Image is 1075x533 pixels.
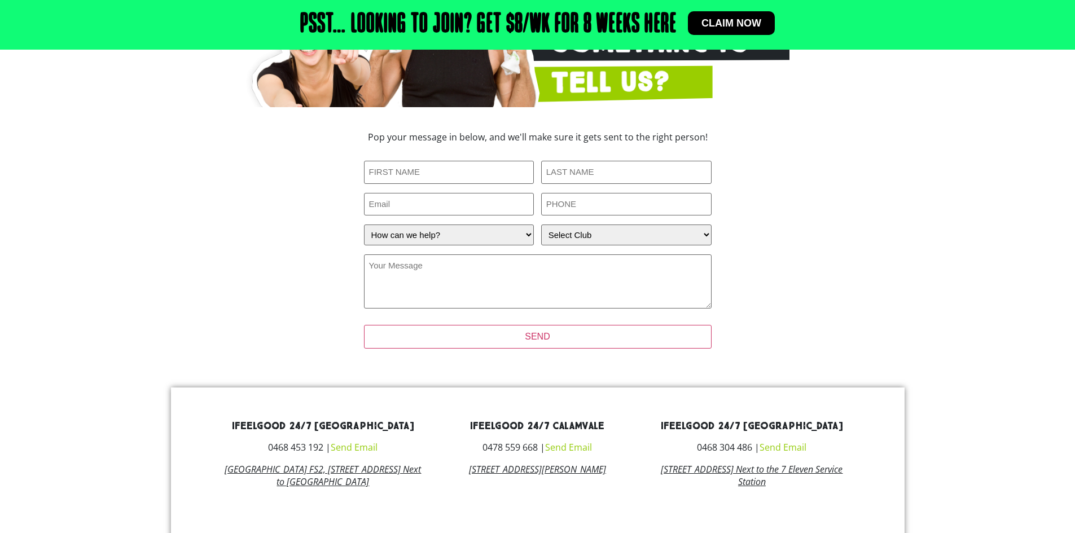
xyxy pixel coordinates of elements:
a: ifeelgood 24/7 Calamvale [470,420,604,433]
input: PHONE [541,193,712,216]
a: Send Email [760,441,806,453]
a: ifeelgood 24/7 [GEOGRAPHIC_DATA] [232,420,414,433]
span: Claim now [701,18,761,28]
input: FIRST NAME [364,161,534,184]
a: [STREET_ADDRESS][PERSON_NAME] [469,463,606,475]
input: SEND [364,325,712,349]
h3: Pop your message in below, and we'll make sure it gets sent to the right person! [289,133,786,142]
h3: 0468 453 192 | [225,443,422,452]
a: [STREET_ADDRESS] Next to the 7 Eleven Service Station [661,463,843,488]
input: LAST NAME [541,161,712,184]
h3: 0468 304 486 | [653,443,850,452]
h3: 0478 559 668 | [438,443,636,452]
a: Send Email [545,441,592,453]
a: [GEOGRAPHIC_DATA] FS2, [STREET_ADDRESS] Next to [GEOGRAPHIC_DATA] [225,463,421,488]
a: Send Email [331,441,378,453]
h2: Psst… Looking to join? Get $8/wk for 8 weeks here [300,11,677,38]
a: ifeelgood 24/7 [GEOGRAPHIC_DATA] [661,420,843,433]
a: Claim now [688,11,775,35]
input: Email [364,193,534,216]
